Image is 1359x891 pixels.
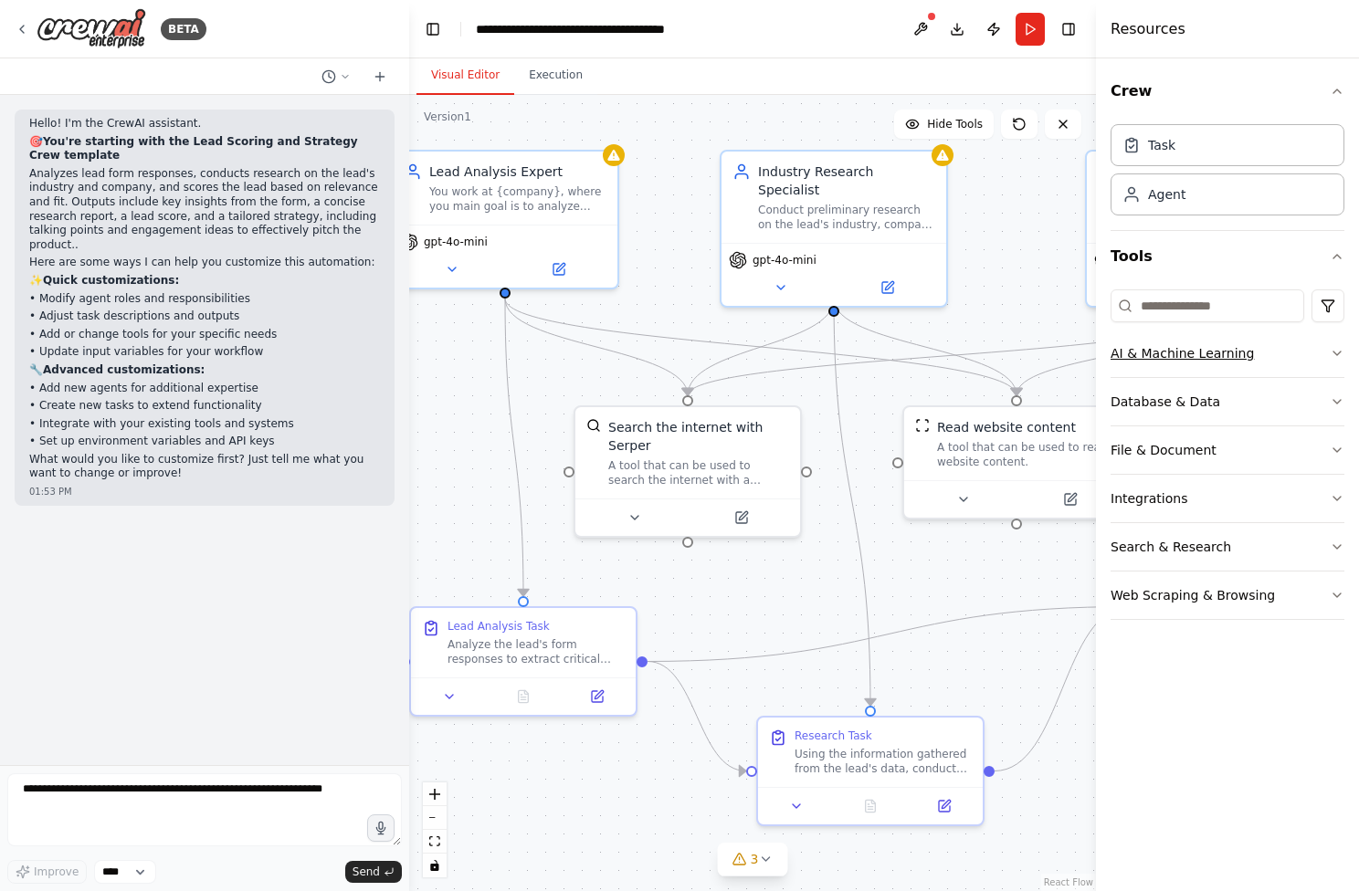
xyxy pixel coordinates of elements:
[34,865,79,879] span: Improve
[365,66,395,88] button: Start a new chat
[718,843,788,876] button: 3
[648,598,1130,671] g: Edge from 38a434b5-a8ee-47bb-81e6-944f5a87230e to 7d9d6927-5caa-4798-b660-0a8c68efe85c
[1111,282,1344,634] div: Tools
[43,274,179,287] strong: Quick customizations:
[496,299,532,596] g: Edge from 89b06761-059f-4533-bf9b-7df6b5e6dc26 to 38a434b5-a8ee-47bb-81e6-944f5a87230e
[648,653,746,781] g: Edge from 38a434b5-a8ee-47bb-81e6-944f5a87230e to b9147602-40dc-4afe-ae4f-75aed73cb5d6
[1111,117,1344,230] div: Crew
[1111,231,1344,282] button: Tools
[29,292,380,307] p: • Modify agent roles and responsibilities
[485,686,563,708] button: No output available
[1111,18,1185,40] h4: Resources
[795,729,872,743] div: Research Task
[574,405,802,538] div: SerperDevToolSearch the internet with SerperA tool that can be used to search the internet with a...
[927,117,983,131] span: Hide Tools
[1111,523,1344,571] button: Search & Research
[476,20,681,38] nav: breadcrumb
[429,184,606,214] div: You work at {company}, where you main goal is to analyze leads form responses to extract essentia...
[825,299,880,706] g: Edge from 14522d44-cf14-4517-a4a0-c5a12647f46c to b9147602-40dc-4afe-ae4f-75aed73cb5d6
[795,747,972,776] div: Using the information gathered from the lead's data, conduct preliminary research on the lead's i...
[423,782,447,806] button: zoom in
[29,135,358,162] strong: You're starting with the Lead Scoring and Strategy Crew template
[1148,136,1175,154] div: Task
[161,18,206,40] div: BETA
[496,299,1026,395] g: Edge from 89b06761-059f-4533-bf9b-7df6b5e6dc26 to b8f3d6b7-4798-4e83-a0b9-00bece09fdb7
[29,117,380,131] p: Hello! I'm the CrewAI assistant.
[1111,378,1344,425] button: Database & Data
[423,782,447,877] div: React Flow controls
[825,299,1026,395] g: Edge from 14522d44-cf14-4517-a4a0-c5a12647f46c to b8f3d6b7-4798-4e83-a0b9-00bece09fdb7
[448,637,625,666] div: Analyze the lead's form responses to extract critical information that might be useful for scorin...
[1111,426,1344,474] button: File & Document
[429,162,606,181] div: Lead Analysis Expert
[995,598,1130,781] g: Edge from b9147602-40dc-4afe-ae4f-75aed73cb5d6 to 7d9d6927-5caa-4798-b660-0a8c68efe85c
[37,8,146,49] img: Logo
[29,485,380,498] div: 01:53 PM
[448,619,550,634] div: Lead Analysis Task
[496,299,697,395] g: Edge from 89b06761-059f-4533-bf9b-7df6b5e6dc26 to 73e1d804-0a64-44af-bdd8-b236b4a54fb0
[902,405,1131,519] div: ScrapeWebsiteToolRead website contentA tool that can be used to read a website content.
[43,363,205,376] strong: Advanced customizations:
[409,606,637,717] div: Lead Analysis TaskAnalyze the lead's form responses to extract critical information that might be...
[416,57,514,95] button: Visual Editor
[391,150,619,289] div: Lead Analysis ExpertYou work at {company}, where you main goal is to analyze leads form responses...
[753,253,816,267] span: gpt-4o-mini
[29,363,380,378] p: 🔧
[29,382,380,396] p: • Add new agents for additional expertise
[423,806,447,830] button: zoom out
[353,865,380,879] span: Send
[894,110,994,139] button: Hide Tools
[915,418,930,433] img: ScrapeWebsiteTool
[1044,877,1093,887] a: React Flow attribution
[29,453,380,481] p: What would you like to customize first? Just tell me what you want to change or improve!
[1056,16,1081,42] button: Hide right sidebar
[937,440,1118,469] div: A tool that can be used to read a website content.
[608,458,789,487] div: A tool that can be used to search the internet with a search_query. Supports different search typ...
[937,418,1076,436] div: Read website content
[29,417,380,432] p: • Integrate with your existing tools and systems
[1111,66,1344,117] button: Crew
[423,854,447,877] button: toggle interactivity
[1111,571,1344,619] button: Web Scraping & Browsing
[608,418,789,455] div: Search the internet with Serper
[345,861,402,883] button: Send
[314,66,358,88] button: Switch to previous chat
[424,235,488,249] span: gpt-4o-mini
[758,162,935,199] div: Industry Research Specialist
[29,435,380,449] p: • Set up environment variables and API keys
[832,795,910,817] button: No output available
[1111,475,1344,522] button: Integrations
[836,277,939,299] button: Open in side panel
[420,16,446,42] button: Hide left sidebar
[507,258,610,280] button: Open in side panel
[423,830,447,854] button: fit view
[586,418,601,433] img: SerperDevTool
[514,57,597,95] button: Execution
[690,507,793,529] button: Open in side panel
[912,795,975,817] button: Open in side panel
[29,274,380,288] p: ✨
[7,860,87,884] button: Improve
[29,309,380,324] p: • Adjust task descriptions and outputs
[758,203,935,232] div: Conduct preliminary research on the lead's industry, company size, and AI use case to provide a s...
[29,167,380,253] p: Analyzes lead form responses, conducts research on the lead's industry and company, and scores th...
[29,328,380,342] p: • Add or change tools for your specific needs
[29,135,380,163] p: 🎯
[29,256,380,270] p: Here are some ways I can help you customize this automation:
[679,317,1208,395] g: Edge from 2b5b5285-4033-425c-8836-790a3dcb494f to 73e1d804-0a64-44af-bdd8-b236b4a54fb0
[1148,185,1185,204] div: Agent
[424,110,471,124] div: Version 1
[367,814,395,842] button: Click to speak your automation idea
[1111,330,1344,377] button: AI & Machine Learning
[565,686,628,708] button: Open in side panel
[756,716,985,826] div: Research TaskUsing the information gathered from the lead's data, conduct preliminary research on...
[751,850,759,868] span: 3
[29,345,380,360] p: • Update input variables for your workflow
[720,150,948,308] div: Industry Research SpecialistConduct preliminary research on the lead's industry, company size, an...
[1018,488,1122,510] button: Open in side panel
[29,399,380,414] p: • Create new tasks to extend functionality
